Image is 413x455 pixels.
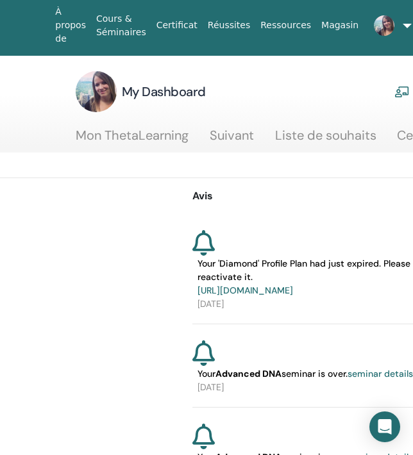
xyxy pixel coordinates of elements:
a: Réussites [203,13,255,37]
img: chalkboard-teacher.svg [394,86,410,97]
a: seminar details [348,368,413,379]
a: Liste de souhaits [275,128,376,153]
a: Certificat [151,13,203,37]
a: [URL][DOMAIN_NAME] [198,285,293,296]
a: Ressources [255,13,316,37]
strong: Advanced DNA [215,368,282,379]
span: Your seminar is over. [198,367,413,381]
img: default.jpg [76,71,117,112]
h3: My Dashboard [122,83,206,101]
a: Mon ThetaLearning [76,128,189,153]
a: Magasin [316,13,364,37]
a: Cours & Séminaires [91,7,151,44]
div: Open Intercom Messenger [369,411,400,442]
a: Suivant [210,128,254,153]
img: default.jpg [374,15,394,36]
